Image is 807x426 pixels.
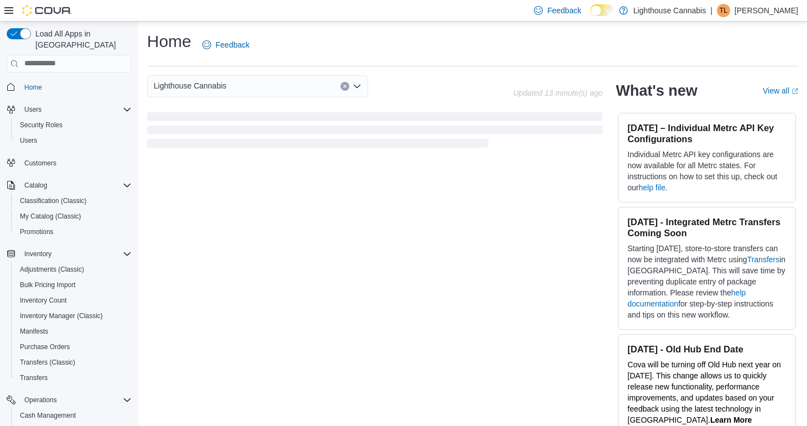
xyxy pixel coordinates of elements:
[710,4,712,17] p: |
[627,243,787,320] p: Starting [DATE], store-to-store transfers can now be integrated with Metrc using in [GEOGRAPHIC_D...
[15,134,41,147] a: Users
[24,105,41,114] span: Users
[20,103,132,116] span: Users
[20,247,56,261] button: Inventory
[15,194,91,207] a: Classification (Classic)
[15,134,132,147] span: Users
[20,156,132,170] span: Customers
[20,358,75,367] span: Transfers (Classic)
[15,263,88,276] a: Adjustments (Classic)
[11,224,136,240] button: Promotions
[15,263,132,276] span: Adjustments (Classic)
[11,339,136,355] button: Purchase Orders
[590,16,591,17] span: Dark Mode
[15,356,132,369] span: Transfers (Classic)
[627,122,787,144] h3: [DATE] – Individual Metrc API Key Configurations
[11,117,136,133] button: Security Roles
[22,5,72,16] img: Cova
[11,324,136,339] button: Manifests
[2,392,136,408] button: Operations
[20,411,76,420] span: Cash Management
[154,79,227,92] span: Lighthouse Cannabis
[20,393,132,407] span: Operations
[627,288,746,308] a: help documentation
[20,280,76,289] span: Bulk Pricing Import
[11,370,136,386] button: Transfers
[717,4,730,17] div: Theo Lu
[15,371,132,385] span: Transfers
[11,262,136,277] button: Adjustments (Classic)
[147,115,602,150] span: Loading
[627,344,787,355] h3: [DATE] - Old Hub End Date
[20,373,48,382] span: Transfers
[20,265,84,274] span: Adjustments (Classic)
[20,327,48,336] span: Manifests
[2,79,136,95] button: Home
[20,80,132,94] span: Home
[20,227,54,236] span: Promotions
[15,356,80,369] a: Transfers (Classic)
[2,102,136,117] button: Users
[547,5,581,16] span: Feedback
[720,4,727,17] span: TL
[747,255,780,264] a: Transfers
[20,121,62,129] span: Security Roles
[20,311,103,320] span: Inventory Manager (Classic)
[15,409,80,422] a: Cash Management
[513,89,602,97] p: Updated 13 minute(s) ago
[15,278,80,292] a: Bulk Pricing Import
[20,196,87,205] span: Classification (Classic)
[15,309,107,323] a: Inventory Manager (Classic)
[24,83,42,92] span: Home
[2,178,136,193] button: Catalog
[147,30,191,53] h1: Home
[20,179,132,192] span: Catalog
[15,340,75,354] a: Purchase Orders
[20,342,70,351] span: Purchase Orders
[216,39,249,50] span: Feedback
[20,157,61,170] a: Customers
[20,296,67,305] span: Inventory Count
[15,118,132,132] span: Security Roles
[15,118,67,132] a: Security Roles
[20,247,132,261] span: Inventory
[633,4,706,17] p: Lighthouse Cannabis
[24,396,57,404] span: Operations
[710,415,752,424] a: Learn More
[11,133,136,148] button: Users
[15,194,132,207] span: Classification (Classic)
[20,81,46,94] a: Home
[11,408,136,423] button: Cash Management
[15,210,86,223] a: My Catalog (Classic)
[15,409,132,422] span: Cash Management
[2,246,136,262] button: Inventory
[735,4,798,17] p: [PERSON_NAME]
[15,225,132,238] span: Promotions
[198,34,254,56] a: Feedback
[24,181,47,190] span: Catalog
[31,28,132,50] span: Load All Apps in [GEOGRAPHIC_DATA]
[353,82,361,91] button: Open list of options
[20,212,81,221] span: My Catalog (Classic)
[15,294,132,307] span: Inventory Count
[20,136,37,145] span: Users
[11,277,136,293] button: Bulk Pricing Import
[15,210,132,223] span: My Catalog (Classic)
[11,293,136,308] button: Inventory Count
[2,155,136,171] button: Customers
[20,103,46,116] button: Users
[616,82,697,100] h2: What's new
[15,225,58,238] a: Promotions
[11,308,136,324] button: Inventory Manager (Classic)
[15,294,71,307] a: Inventory Count
[24,159,56,168] span: Customers
[639,183,665,192] a: help file
[15,371,52,385] a: Transfers
[15,325,132,338] span: Manifests
[590,4,614,16] input: Dark Mode
[20,179,51,192] button: Catalog
[627,149,787,193] p: Individual Metrc API key configurations are now available for all Metrc states. For instructions ...
[11,355,136,370] button: Transfers (Classic)
[11,193,136,209] button: Classification (Classic)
